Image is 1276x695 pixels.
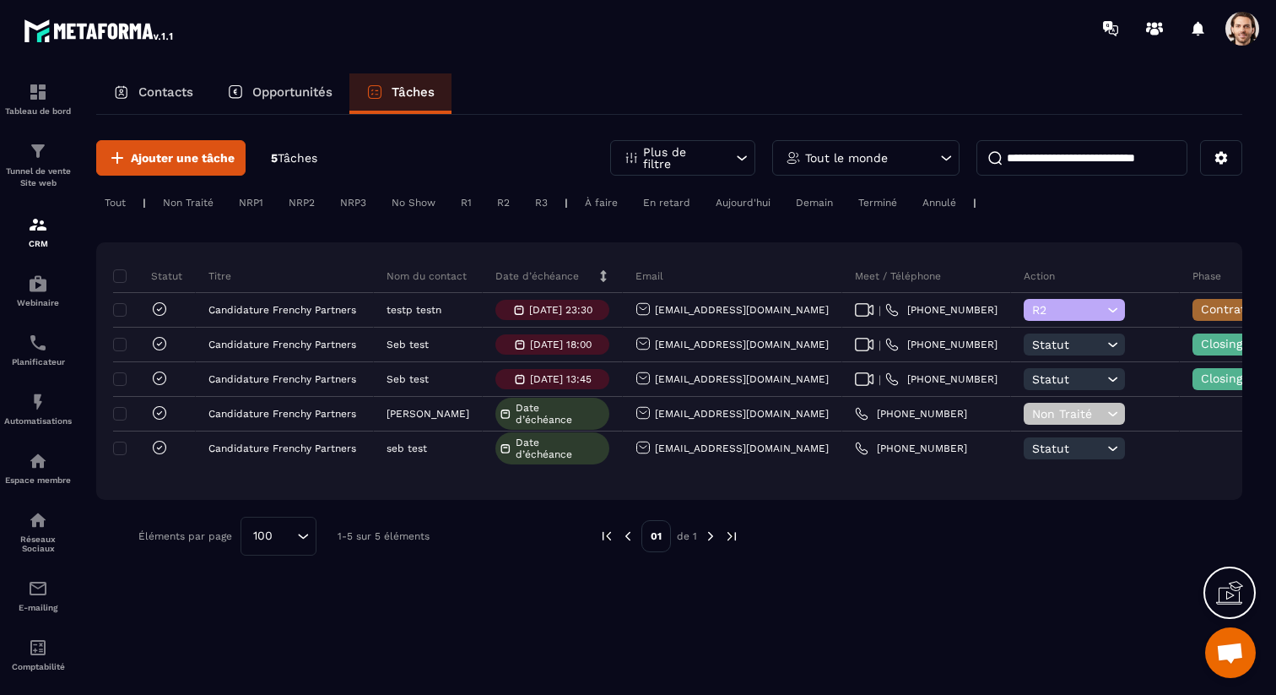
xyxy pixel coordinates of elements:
[914,193,965,213] div: Annulé
[96,140,246,176] button: Ajouter une tâche
[516,402,605,426] span: Date d’échéance
[143,197,146,209] p: |
[4,298,72,307] p: Webinaire
[208,408,356,420] p: Candidature Frenchy Partners
[1024,269,1055,283] p: Action
[230,193,272,213] div: NRP1
[530,339,592,350] p: [DATE] 18:00
[1032,407,1103,421] span: Non Traité
[879,304,881,317] span: |
[208,339,356,350] p: Candidature Frenchy Partners
[530,373,592,385] p: [DATE] 13:45
[4,535,72,553] p: Réseaux Sociaux
[4,239,72,248] p: CRM
[278,527,293,546] input: Search for option
[4,166,72,189] p: Tunnel de vente Site web
[529,304,592,316] p: [DATE] 23:30
[4,475,72,485] p: Espace membre
[28,392,48,412] img: automations
[154,193,222,213] div: Non Traité
[1032,442,1103,455] span: Statut
[28,82,48,102] img: formation
[495,269,579,283] p: Date d’échéance
[4,566,72,625] a: emailemailE-mailing
[805,152,888,164] p: Tout le monde
[677,529,697,543] p: de 1
[489,193,518,213] div: R2
[565,197,568,209] p: |
[4,379,72,438] a: automationsautomationsAutomatisations
[452,193,480,213] div: R1
[278,151,317,165] span: Tâches
[387,443,427,454] p: seb test
[635,193,699,213] div: En retard
[641,520,671,552] p: 01
[885,372,998,386] a: [PHONE_NUMBER]
[24,15,176,46] img: logo
[241,517,316,556] div: Search for option
[280,193,323,213] div: NRP2
[338,530,430,542] p: 1-5 sur 5 éléments
[855,442,967,455] a: [PHONE_NUMBER]
[707,193,779,213] div: Aujourd'hui
[28,141,48,161] img: formation
[599,529,614,544] img: prev
[28,214,48,235] img: formation
[4,202,72,261] a: formationformationCRM
[208,443,356,454] p: Candidature Frenchy Partners
[4,662,72,671] p: Comptabilité
[387,408,469,420] p: [PERSON_NAME]
[387,269,467,283] p: Nom du contact
[247,527,278,546] span: 100
[387,339,429,350] p: Seb test
[724,529,739,544] img: next
[4,128,72,202] a: formationformationTunnel de vente Site web
[516,437,605,460] span: Date d’échéance
[1032,303,1103,317] span: R2
[850,193,906,213] div: Terminé
[392,84,435,100] p: Tâches
[4,320,72,379] a: schedulerschedulerPlanificateur
[28,638,48,658] img: accountant
[131,149,235,166] span: Ajouter une tâche
[4,106,72,116] p: Tableau de bord
[383,193,444,213] div: No Show
[635,269,663,283] p: Email
[4,357,72,367] p: Planificateur
[4,625,72,684] a: accountantaccountantComptabilité
[4,497,72,566] a: social-networksocial-networkRéseaux Sociaux
[96,73,210,114] a: Contacts
[879,339,881,351] span: |
[387,304,441,316] p: testp testn
[28,333,48,353] img: scheduler
[28,578,48,599] img: email
[643,146,717,170] p: Plus de filtre
[28,510,48,530] img: social-network
[96,193,134,213] div: Tout
[4,416,72,426] p: Automatisations
[4,603,72,612] p: E-mailing
[1192,269,1221,283] p: Phase
[1032,338,1103,351] span: Statut
[208,373,356,385] p: Candidature Frenchy Partners
[4,438,72,497] a: automationsautomationsEspace membre
[208,269,231,283] p: Titre
[208,304,356,316] p: Candidature Frenchy Partners
[4,69,72,128] a: formationformationTableau de bord
[271,150,317,166] p: 5
[620,529,635,544] img: prev
[210,73,349,114] a: Opportunités
[387,373,429,385] p: Seb test
[1032,372,1103,386] span: Statut
[252,84,333,100] p: Opportunités
[787,193,841,213] div: Demain
[138,530,232,542] p: Éléments par page
[138,84,193,100] p: Contacts
[885,303,998,317] a: [PHONE_NUMBER]
[576,193,626,213] div: À faire
[4,261,72,320] a: automationsautomationsWebinaire
[349,73,451,114] a: Tâches
[117,269,182,283] p: Statut
[28,451,48,471] img: automations
[28,274,48,294] img: automations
